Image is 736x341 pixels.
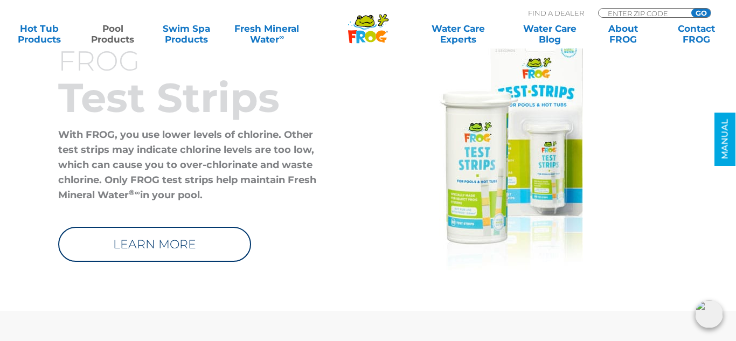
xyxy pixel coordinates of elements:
[58,76,333,119] h2: Test Strips
[714,113,735,166] a: MANUAL
[84,23,141,45] a: PoolProducts
[58,227,251,262] a: LEARN MORE
[521,23,578,45] a: Water CareBlog
[58,127,333,203] p: With FROG, you use lower levels of chlorine. Other test strips may indicate chlorine levels are t...
[231,23,303,45] a: Fresh MineralWater∞
[668,23,725,45] a: ContactFROG
[595,23,652,45] a: AboutFROG
[607,9,679,18] input: Zip Code Form
[528,8,584,18] p: Find A Dealer
[691,9,711,17] input: GO
[129,188,140,197] sup: ®∞
[695,300,723,328] img: openIcon
[279,33,284,41] sup: ∞
[439,38,583,270] img: frog-test-strips-cta-img
[11,23,68,45] a: Hot TubProducts
[58,46,333,76] h3: FROG
[412,23,504,45] a: Water CareExperts
[158,23,215,45] a: Swim SpaProducts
